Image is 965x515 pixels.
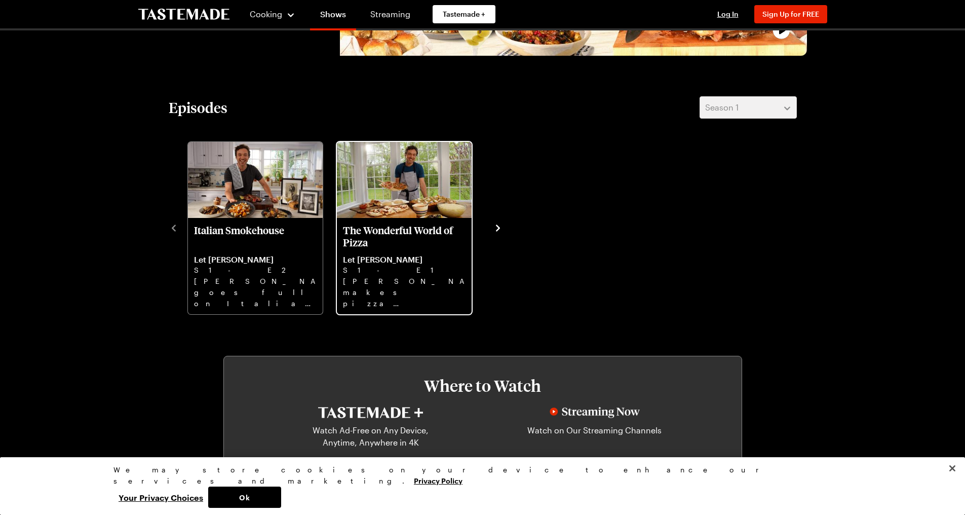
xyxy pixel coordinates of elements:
[443,9,485,19] span: Tastemade +
[188,142,323,314] div: Italian Smokehouse
[298,424,444,449] p: Watch Ad-Free on Any Device, Anytime, Anywhere in 4K
[414,475,462,485] a: More information about your privacy, opens in a new tab
[550,407,640,418] img: Streaming
[433,5,495,23] a: Tastemade +
[188,142,323,218] img: Italian Smokehouse
[343,276,466,308] p: [PERSON_NAME] makes pizza magic with two doughs, from Grilled Pizza to Grandma slices to honey-dr...
[169,221,179,233] button: navigate to previous item
[194,224,317,248] p: Italian Smokehouse
[208,487,281,508] button: Ok
[113,464,843,487] div: We may store cookies on your device to enhance our services and marketing.
[194,276,317,308] p: [PERSON_NAME] goes full on Italian steakhouse with Treviso salad, ice cold martinis, and Bistecca...
[187,139,336,315] div: 1 / 2
[337,142,472,218] img: The Wonderful World of Pizza
[343,254,466,265] p: Let [PERSON_NAME]
[113,487,208,508] button: Your Privacy Choices
[254,377,711,395] h3: Where to Watch
[700,96,797,119] button: Season 1
[337,142,472,314] div: The Wonderful World of Pizza
[762,10,819,18] span: Sign Up for FREE
[343,224,466,308] a: The Wonderful World of Pizza
[941,457,963,480] button: Close
[318,407,423,418] img: Tastemade+
[705,101,739,114] span: Season 1
[708,9,748,19] button: Log In
[250,2,296,26] button: Cooking
[343,265,466,276] p: S1 - E1
[343,224,466,248] p: The Wonderful World of Pizza
[138,9,229,20] a: To Tastemade Home Page
[717,10,739,18] span: Log In
[194,224,317,308] a: Italian Smokehouse
[194,254,317,265] p: Let [PERSON_NAME]
[169,98,227,117] h2: Episodes
[113,464,843,508] div: Privacy
[310,2,356,30] a: Shows
[194,265,317,276] p: S1 - E2
[754,5,827,23] button: Sign Up for FREE
[493,221,503,233] button: navigate to next item
[250,9,282,19] span: Cooking
[336,139,485,315] div: 2 / 2
[522,424,668,449] p: Watch on Our Streaming Channels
